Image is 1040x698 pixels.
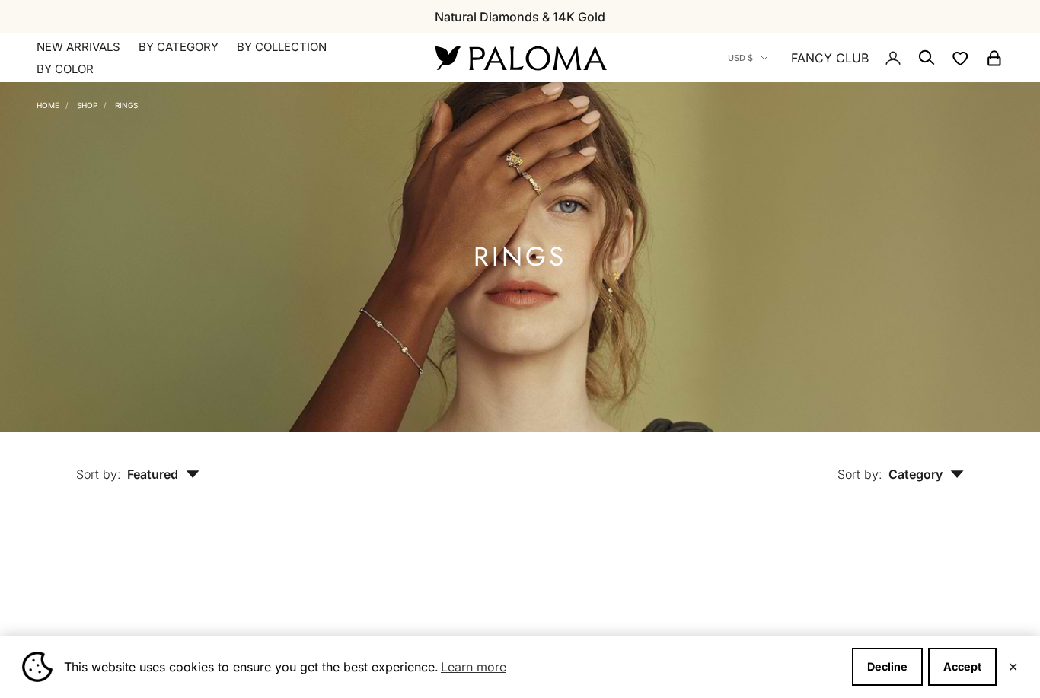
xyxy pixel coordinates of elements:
[728,33,1003,82] nav: Secondary navigation
[115,100,138,110] a: Rings
[802,432,999,496] button: Sort by: Category
[852,648,923,686] button: Decline
[728,51,753,65] span: USD $
[928,648,997,686] button: Accept
[435,7,605,27] p: Natural Diamonds & 14K Gold
[76,467,121,482] span: Sort by:
[127,467,199,482] span: Featured
[1008,662,1018,671] button: Close
[41,432,234,496] button: Sort by: Featured
[37,40,398,77] nav: Primary navigation
[37,62,94,77] summary: By Color
[474,247,566,266] h1: Rings
[64,655,840,678] span: This website uses cookies to ensure you get the best experience.
[791,48,869,68] a: FANCY CLUB
[237,40,327,55] summary: By Collection
[888,467,964,482] span: Category
[837,467,882,482] span: Sort by:
[139,40,219,55] summary: By Category
[37,40,120,55] a: NEW ARRIVALS
[439,655,509,678] a: Learn more
[22,652,53,682] img: Cookie banner
[37,97,138,110] nav: Breadcrumb
[37,100,59,110] a: Home
[728,51,768,65] button: USD $
[77,100,97,110] a: Shop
